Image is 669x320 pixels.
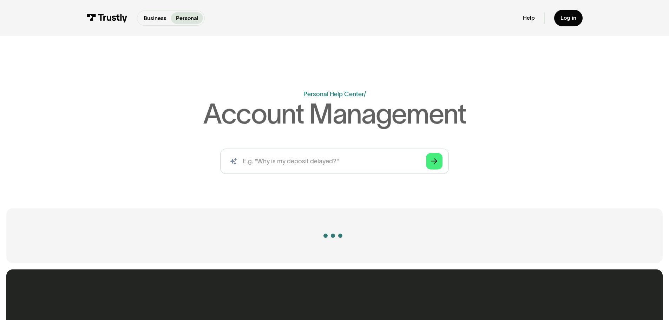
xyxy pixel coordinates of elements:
[144,14,166,22] p: Business
[176,14,198,22] p: Personal
[220,149,448,174] input: search
[554,10,583,26] a: Log in
[139,12,171,24] a: Business
[303,91,364,98] a: Personal Help Center
[220,149,448,174] form: Search
[364,91,366,98] div: /
[203,100,466,128] h1: Account Management
[523,14,535,21] a: Help
[171,12,203,24] a: Personal
[560,14,576,21] div: Log in
[86,14,127,22] img: Trustly Logo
